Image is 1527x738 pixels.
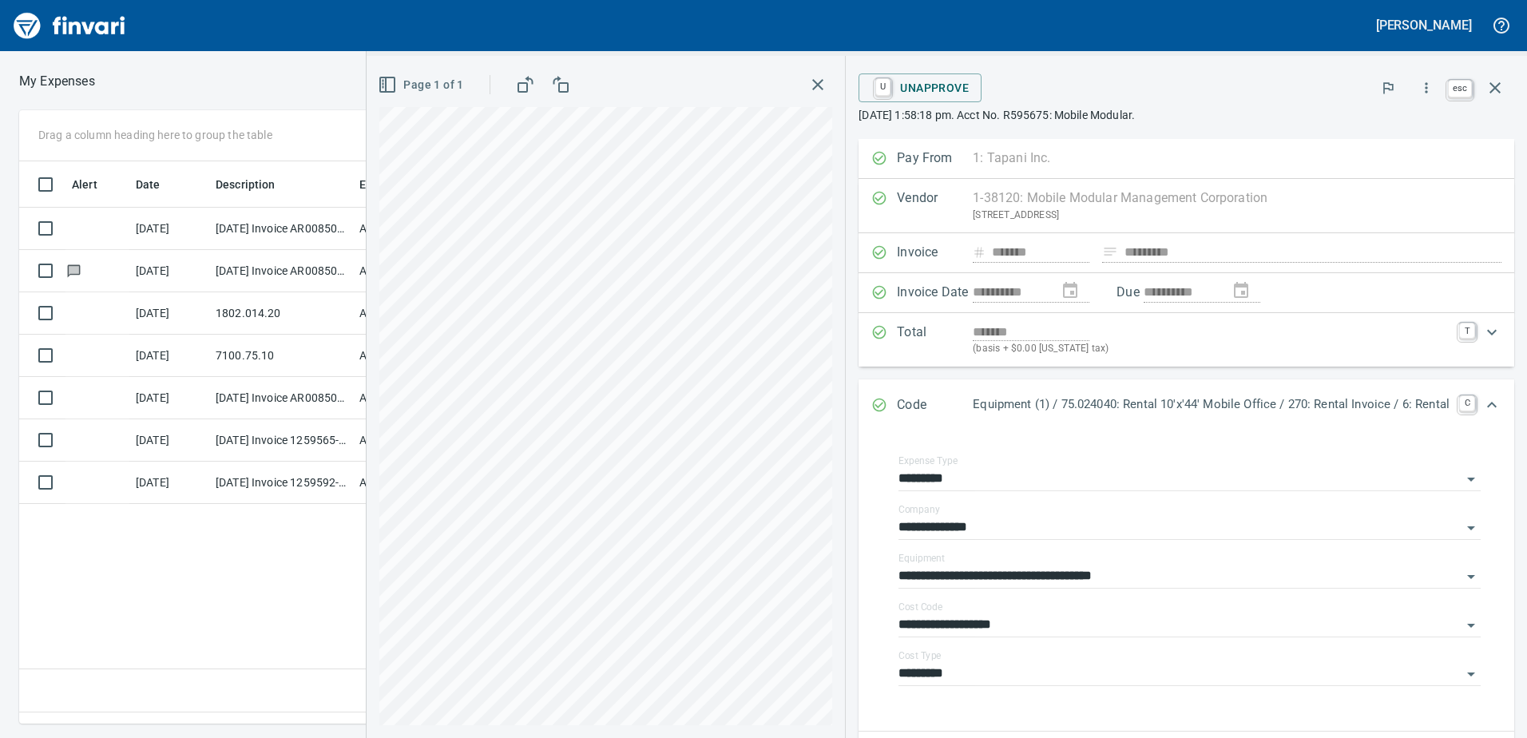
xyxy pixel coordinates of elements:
[359,175,411,194] span: Employee
[353,250,473,292] td: AP Invoices
[859,107,1514,123] p: [DATE] 1:58:18 pm. Acct No. R595675: Mobile Modular.
[136,175,161,194] span: Date
[353,377,473,419] td: AP Invoices
[859,379,1514,432] div: Expand
[209,377,353,419] td: [DATE] Invoice AR008504 from [US_STATE] Commercial Heating Inc (1-29675)
[1409,70,1444,105] button: More
[973,341,1450,357] p: (basis + $0.00 [US_STATE] tax)
[1372,13,1476,38] button: [PERSON_NAME]
[216,175,276,194] span: Description
[381,75,463,95] span: Page 1 of 1
[353,292,473,335] td: AP Invoices
[1376,17,1472,34] h5: [PERSON_NAME]
[38,127,272,143] p: Drag a column heading here to group the table
[136,175,181,194] span: Date
[1370,70,1406,105] button: Flag
[859,73,982,102] button: UUnapprove
[19,72,95,91] p: My Expenses
[859,313,1514,367] div: Expand
[871,74,969,101] span: Unapprove
[875,78,890,96] a: U
[129,208,209,250] td: [DATE]
[897,395,973,416] p: Code
[72,175,118,194] span: Alert
[65,265,82,276] span: Has messages
[1460,565,1482,588] button: Open
[1459,323,1475,339] a: T
[209,335,353,377] td: 7100.75.10
[353,419,473,462] td: AP Invoices
[1460,517,1482,539] button: Open
[353,335,473,377] td: AP Invoices
[898,651,942,661] label: Cost Type
[1460,468,1482,490] button: Open
[1459,395,1475,411] a: C
[209,250,353,292] td: [DATE] Invoice AR008502 from [US_STATE] Commercial Heating Inc (1-29675)
[129,462,209,504] td: [DATE]
[209,292,353,335] td: 1802.014.20
[353,208,473,250] td: AP Invoices
[898,553,945,563] label: Equipment
[353,462,473,504] td: AP Invoices
[209,419,353,462] td: [DATE] Invoice 1259565-0 from OPNW - Office Products Nationwide (1-29901)
[216,175,296,194] span: Description
[897,323,973,357] p: Total
[129,419,209,462] td: [DATE]
[129,250,209,292] td: [DATE]
[209,462,353,504] td: [DATE] Invoice 1259592-0 from OPNW - Office Products Nationwide (1-29901)
[72,175,97,194] span: Alert
[209,208,353,250] td: [DATE] Invoice AR008503 from [US_STATE] Commercial Heating Inc (1-29675)
[973,395,1450,414] p: Equipment (1) / 75.024040: Rental 10'x'44' Mobile Office / 270: Rental Invoice / 6: Rental
[1460,614,1482,637] button: Open
[129,292,209,335] td: [DATE]
[359,175,431,194] span: Employee
[898,505,940,514] label: Company
[898,602,942,612] label: Cost Code
[375,70,470,100] button: Page 1 of 1
[129,335,209,377] td: [DATE]
[19,72,95,91] nav: breadcrumb
[1448,80,1472,97] a: esc
[1460,663,1482,685] button: Open
[898,456,958,466] label: Expense Type
[10,6,129,45] img: Finvari
[129,377,209,419] td: [DATE]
